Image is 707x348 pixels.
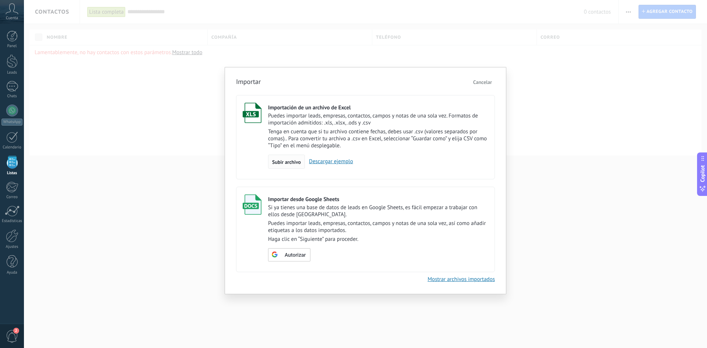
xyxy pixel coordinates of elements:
div: Estadísticas [1,219,23,224]
div: Ajustes [1,245,23,249]
div: Importación de un archivo de Excel [268,104,488,111]
div: Importar desde Google Sheets [268,196,488,203]
div: WhatsApp [1,119,22,126]
span: Copilot [699,165,706,182]
a: Descargar ejemplo [305,158,353,165]
div: Ayuda [1,270,23,275]
div: Panel [1,44,23,49]
a: Mostrar archivos importados [428,276,495,283]
span: 2 [13,328,19,334]
div: Correo [1,195,23,200]
div: Chats [1,94,23,99]
h3: Importar [236,77,261,88]
span: Subir archivo [272,159,301,165]
span: Autorizar [285,253,306,258]
div: Listas [1,171,23,176]
div: Calendario [1,145,23,150]
p: Si ya tienes una base de datos de leads en Google Sheets, es fácil empezar a trabajar con ellos d... [268,204,488,218]
button: Cancelar [470,77,495,88]
p: Puedes importar leads, empresas, contactos, campos y notas de una sola vez. Formatos de importaci... [268,112,488,126]
p: Haga clic en “Siguiente” para proceder. [268,236,488,243]
p: Puedes importar leads, empresas, contactos, campos y notas de una sola vez, así como añadir etiqu... [268,220,488,234]
p: Tenga en cuenta que si tu archivo contiene fechas, debes usar .csv (valores separados por comas).... [268,128,488,149]
span: Cuenta [6,16,18,21]
span: Cancelar [473,79,492,85]
div: Leads [1,70,23,75]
